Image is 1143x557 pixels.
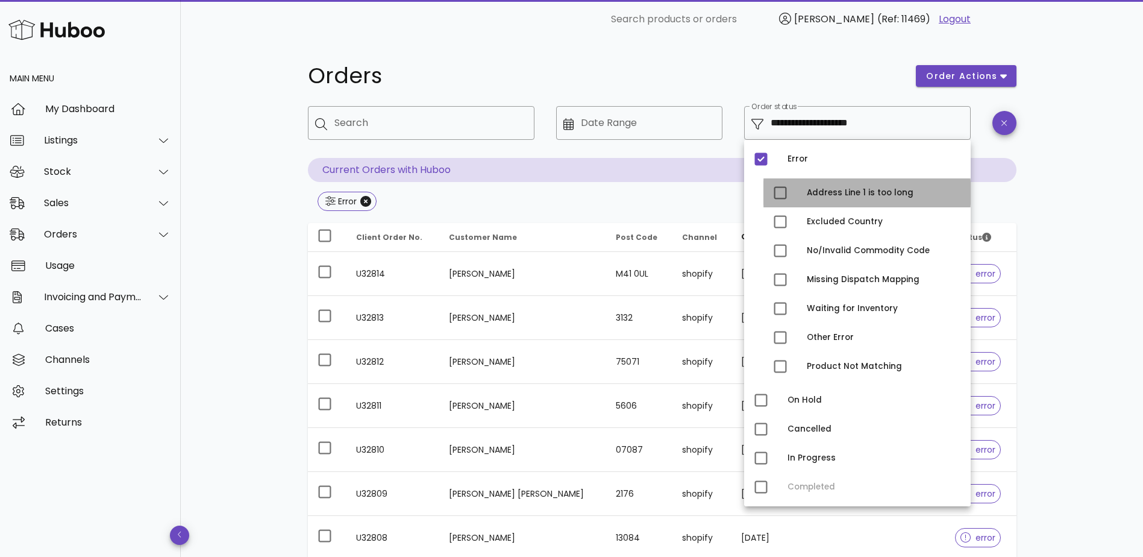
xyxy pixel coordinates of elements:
[44,197,142,209] div: Sales
[439,252,607,296] td: [PERSON_NAME]
[44,134,142,146] div: Listings
[439,296,607,340] td: [PERSON_NAME]
[8,17,105,43] img: Huboo Logo
[606,428,672,472] td: 07087
[731,340,814,384] td: [DATE]
[682,232,717,242] span: Channel
[807,246,961,256] div: No/Invalid Commodity Code
[672,428,731,472] td: shopify
[877,12,930,26] span: (Ref: 11469)
[439,428,607,472] td: [PERSON_NAME]
[807,217,961,227] div: Excluded Country
[960,269,996,278] span: error
[45,260,171,271] div: Usage
[449,232,517,242] span: Customer Name
[606,223,672,252] th: Post Code
[439,340,607,384] td: [PERSON_NAME]
[606,384,672,428] td: 5606
[960,445,996,454] span: error
[308,65,902,87] h1: Orders
[672,223,731,252] th: Channel
[606,472,672,516] td: 2176
[807,333,961,342] div: Other Error
[346,428,439,472] td: U32810
[731,428,814,472] td: [DATE]
[960,401,996,410] span: error
[925,70,998,83] span: order actions
[45,323,171,334] div: Cases
[960,357,996,366] span: error
[44,166,142,177] div: Stock
[672,296,731,340] td: shopify
[672,472,731,516] td: shopify
[45,354,171,365] div: Channels
[731,472,814,516] td: [DATE]
[751,102,797,112] label: Order status
[731,223,814,252] th: Order Date: Sorted descending. Activate to remove sorting.
[807,304,961,313] div: Waiting for Inventory
[741,231,787,242] span: Order Date
[955,232,991,242] span: Status
[439,223,607,252] th: Customer Name
[360,196,371,207] button: Close
[44,291,142,303] div: Invoicing and Payments
[731,252,814,296] td: [DATE]
[945,223,1016,252] th: Status
[960,489,996,498] span: error
[346,472,439,516] td: U32809
[788,424,961,434] div: Cancelled
[960,313,996,322] span: error
[45,417,171,428] div: Returns
[788,154,961,164] div: Error
[731,384,814,428] td: [DATE]
[939,12,971,27] a: Logout
[346,223,439,252] th: Client Order No.
[346,296,439,340] td: U32813
[45,103,171,115] div: My Dashboard
[916,65,1016,87] button: order actions
[606,296,672,340] td: 3132
[960,533,996,542] span: error
[439,472,607,516] td: [PERSON_NAME] [PERSON_NAME]
[346,252,439,296] td: U32814
[44,228,142,240] div: Orders
[336,195,357,207] div: Error
[672,384,731,428] td: shopify
[788,453,961,463] div: In Progress
[606,252,672,296] td: M41 0UL
[356,232,422,242] span: Client Order No.
[346,384,439,428] td: U32811
[439,384,607,428] td: [PERSON_NAME]
[308,158,1016,182] p: Current Orders with Huboo
[807,275,961,285] div: Missing Dispatch Mapping
[616,232,657,242] span: Post Code
[794,12,874,26] span: [PERSON_NAME]
[45,385,171,397] div: Settings
[346,340,439,384] td: U32812
[731,296,814,340] td: [DATE]
[807,188,961,198] div: Address Line 1 is too long
[606,340,672,384] td: 75071
[672,340,731,384] td: shopify
[807,362,961,371] div: Product Not Matching
[788,395,961,405] div: On Hold
[672,252,731,296] td: shopify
